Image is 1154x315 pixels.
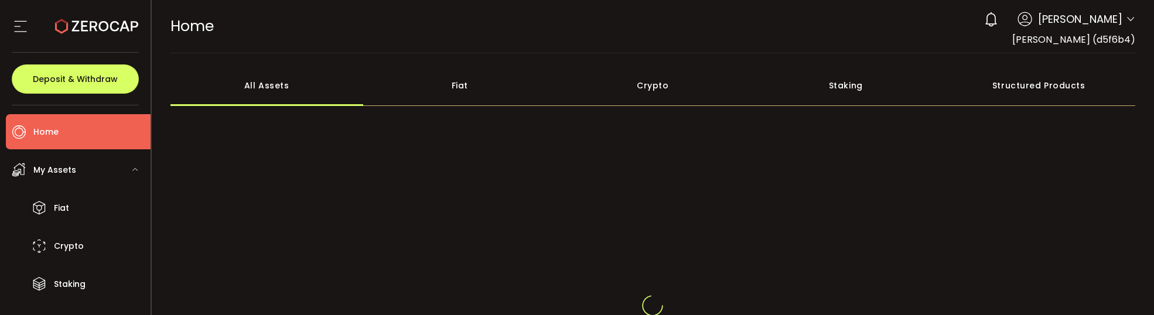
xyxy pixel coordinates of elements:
[12,64,139,94] button: Deposit & Withdraw
[54,200,69,217] span: Fiat
[54,276,86,293] span: Staking
[749,65,943,106] div: Staking
[363,65,556,106] div: Fiat
[943,65,1136,106] div: Structured Products
[556,65,750,106] div: Crypto
[33,124,59,141] span: Home
[54,238,84,255] span: Crypto
[1038,11,1122,27] span: [PERSON_NAME]
[33,75,118,83] span: Deposit & Withdraw
[33,162,76,179] span: My Assets
[170,65,364,106] div: All Assets
[170,16,214,36] span: Home
[1012,33,1135,46] span: [PERSON_NAME] (d5f6b4)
